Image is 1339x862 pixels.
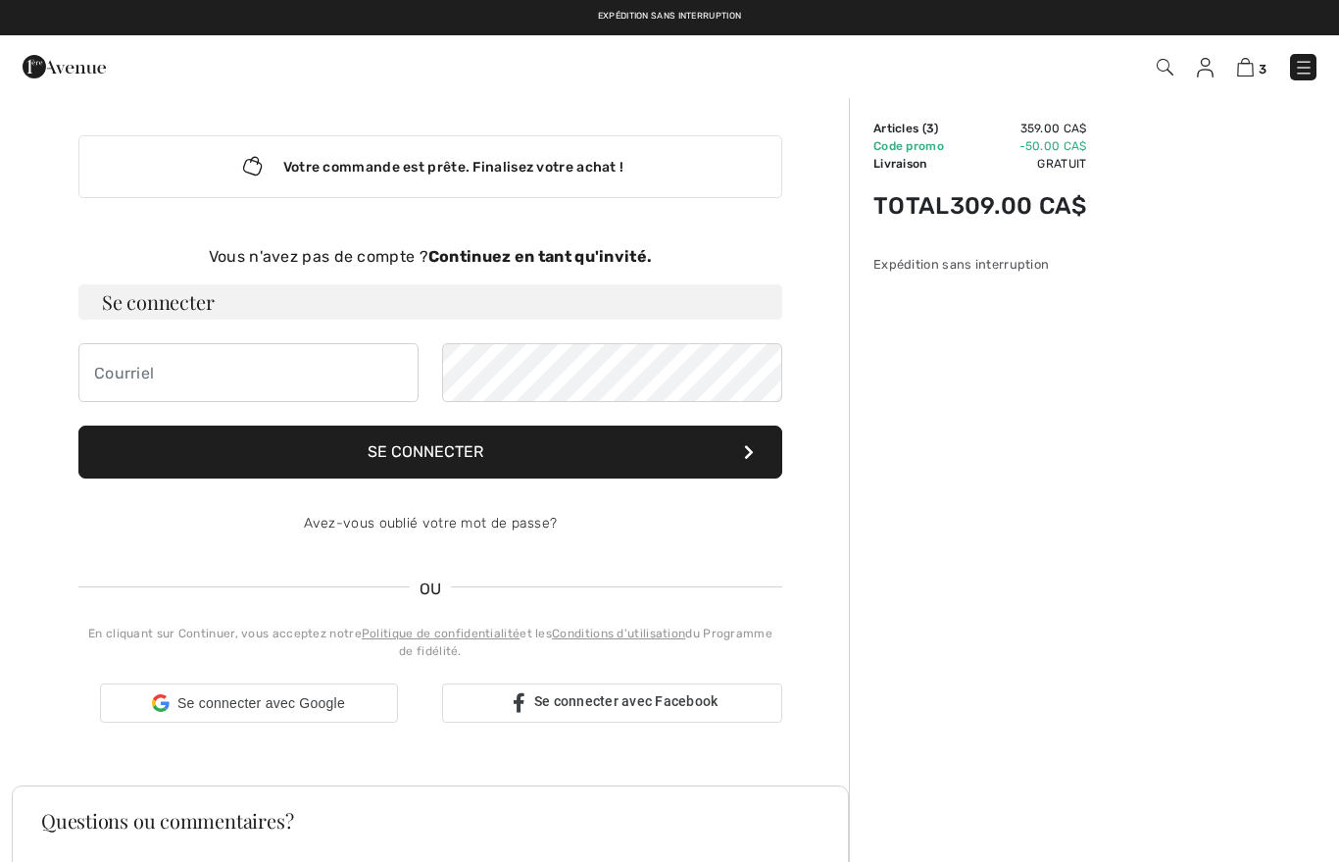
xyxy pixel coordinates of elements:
img: 1ère Avenue [23,47,106,86]
img: Recherche [1157,59,1173,76]
img: Mes infos [1197,58,1214,77]
span: Se connecter avec Facebook [534,693,719,709]
td: Livraison [873,155,950,173]
div: En cliquant sur Continuer, vous acceptez notre et les du Programme de fidélité. [78,625,782,660]
a: Conditions d'utilisation [552,627,685,640]
strong: Continuez en tant qu'invité. [428,247,652,266]
span: 3 [1259,62,1266,76]
input: Courriel [78,343,419,402]
a: 1ère Avenue [23,56,106,75]
button: Se connecter [78,426,782,479]
a: Politique de confidentialité [362,627,520,640]
div: Vous n'avez pas de compte ? [78,245,782,269]
h3: Se connecter [78,284,782,320]
a: Avez-vous oublié votre mot de passe? [304,515,558,532]
td: Articles ( ) [873,120,950,137]
div: Se connecter avec Google [100,684,398,723]
span: OU [410,578,452,601]
span: Se connecter avec Google [177,693,345,714]
img: Menu [1294,58,1314,77]
td: -50.00 CA$ [950,137,1087,155]
td: Code promo [873,137,950,155]
h3: Questions ou commentaires? [41,811,819,831]
td: Total [873,173,950,239]
td: 359.00 CA$ [950,120,1087,137]
td: 309.00 CA$ [950,173,1087,239]
a: Se connecter avec Facebook [442,684,782,723]
div: Expédition sans interruption [873,255,1087,274]
span: 3 [926,122,934,135]
div: Votre commande est prête. Finalisez votre achat ! [78,135,782,198]
img: Panier d'achat [1237,58,1254,76]
a: 3 [1237,55,1266,78]
td: Gratuit [950,155,1087,173]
